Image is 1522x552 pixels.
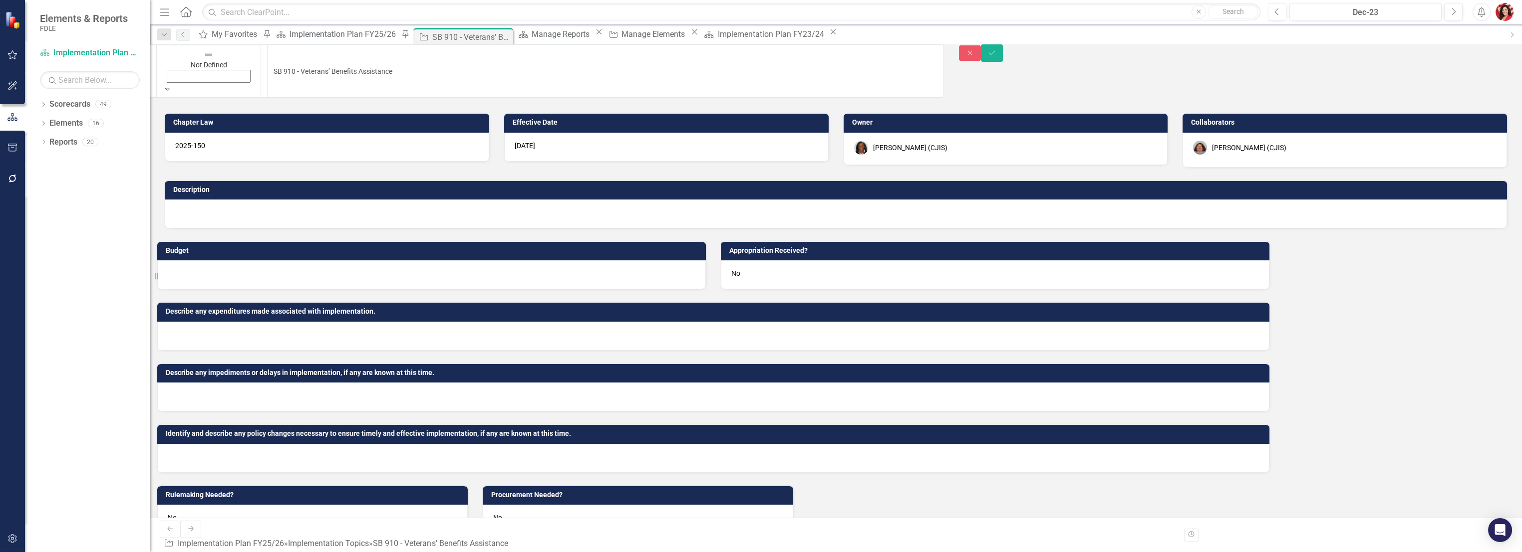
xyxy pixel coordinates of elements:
[95,100,111,109] div: 49
[166,247,701,254] h3: Budget
[88,119,104,128] div: 16
[49,137,77,148] a: Reports
[873,143,947,153] div: [PERSON_NAME] (CJIS)
[168,60,250,70] div: Not Defined
[40,12,128,24] span: Elements & Reports
[40,47,140,59] a: Implementation Plan FY25/26
[373,539,508,548] div: SB 910 - Veterans’ Benefits Assistance
[166,369,1264,376] h3: Describe any impediments or delays in implementation, if any are known at this time.
[493,514,502,522] span: No
[854,141,868,155] img: Lucy Saunders
[605,28,688,40] a: Manage Elements
[5,11,22,29] img: ClearPoint Strategy
[701,28,827,40] a: Implementation Plan FY23/24
[202,3,1260,21] input: Search ClearPoint...
[267,44,944,98] input: This field is required
[166,491,463,499] h3: Rulemaking Needed?
[717,28,827,40] div: Implementation Plan FY23/24
[40,71,140,89] input: Search Below...
[164,538,512,550] div: » »
[49,99,90,110] a: Scorecards
[1222,7,1244,15] span: Search
[168,514,177,522] span: No
[731,269,740,277] span: No
[515,28,593,40] a: Manage Reports
[1488,518,1512,542] div: Open Intercom Messenger
[1496,3,1514,21] img: Caitlin Dawkins
[195,28,260,40] a: My Favorites
[166,430,1264,437] h3: Identify and describe any policy changes necessary to ensure timely and effective implementation,...
[1289,3,1442,21] button: Dec-23
[49,118,83,129] a: Elements
[178,539,284,548] a: Implementation Plan FY25/26
[40,24,128,32] small: FDLE
[1212,143,1286,153] div: [PERSON_NAME] (CJIS)
[491,491,788,499] h3: Procurement Needed?
[621,28,688,40] div: Manage Elements
[173,119,484,126] h3: Chapter Law
[166,308,1264,315] h3: Describe any expenditures made associated with implementation.
[212,28,260,40] div: My Favorites
[1208,5,1258,19] button: Search
[432,31,511,43] div: SB 910 - Veterans’ Benefits Assistance
[173,186,1502,193] h3: Description
[729,247,1264,254] h3: Appropriation Received?
[515,142,535,150] span: [DATE]
[852,119,1163,126] h3: Owner
[1191,119,1502,126] h3: Collaborators
[532,28,593,40] div: Manage Reports
[1193,141,1207,155] img: Rachel Truxell
[290,28,399,40] div: Implementation Plan FY25/26
[273,28,398,40] a: Implementation Plan FY25/26
[175,141,479,151] p: 2025-150
[288,539,369,548] a: Implementation Topics
[82,138,98,146] div: 20
[204,50,214,60] img: Not Defined
[1293,6,1438,18] div: Dec-23
[513,119,824,126] h3: Effective Date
